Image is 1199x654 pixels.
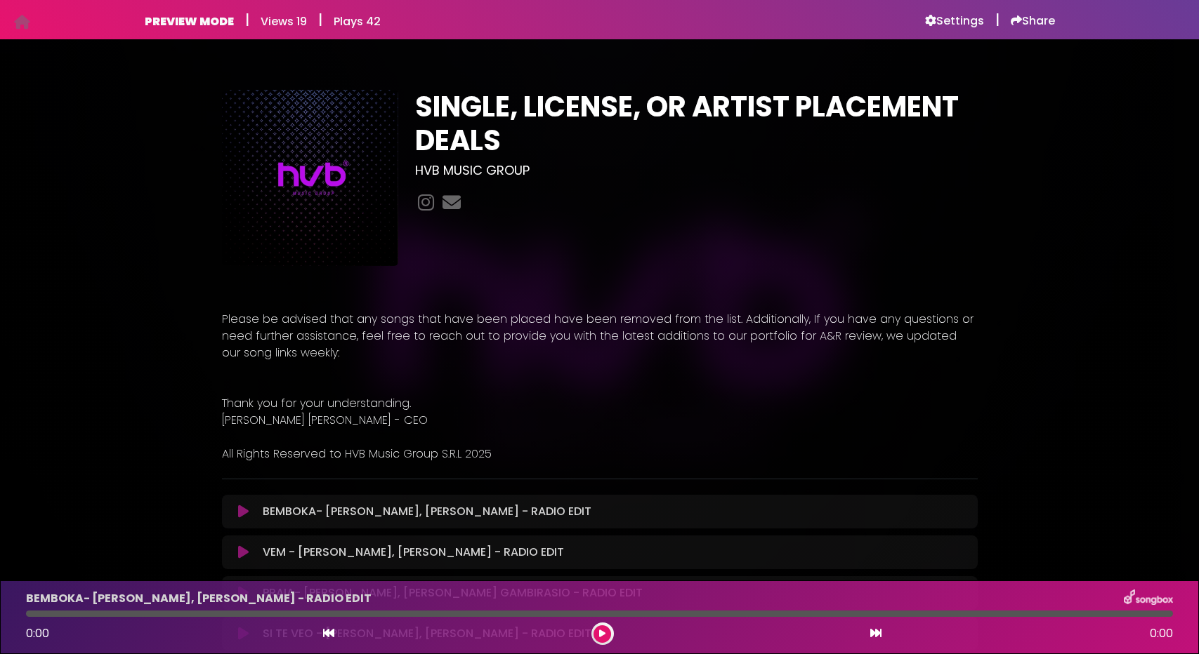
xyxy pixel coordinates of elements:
a: Share [1011,14,1055,28]
span: 0:00 [1150,625,1173,642]
img: songbox-logo-white.png [1124,589,1173,608]
h3: HVB MUSIC GROUP [415,163,978,178]
h5: | [995,11,1000,28]
h6: Plays 42 [334,15,381,28]
p: VEM - [PERSON_NAME], [PERSON_NAME] - RADIO EDIT [263,544,564,561]
span: 0:00 [26,625,49,641]
a: Settings [925,14,984,28]
h6: PREVIEW MODE [145,15,234,28]
p: Thank you for your understanding. [222,395,978,412]
p: BEMBOKA- [PERSON_NAME], [PERSON_NAME] - RADIO EDIT [263,503,591,520]
p: BEMBOKA- [PERSON_NAME], [PERSON_NAME] - RADIO EDIT [26,590,372,607]
h5: | [318,11,322,28]
p: [PERSON_NAME] [PERSON_NAME] - CEO [222,412,978,429]
h1: SINGLE, LICENSE, OR ARTIST PLACEMENT DEALS [415,90,978,157]
h5: | [245,11,249,28]
p: All Rights Reserved to HVB Music Group S.R.L 2025 [222,446,978,462]
p: Please be advised that any songs that have been placed have been removed from the list. Additiona... [222,311,978,361]
img: ECJrYCpsQLOSUcl9Yvpd [222,90,398,266]
h6: Views 19 [261,15,307,28]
